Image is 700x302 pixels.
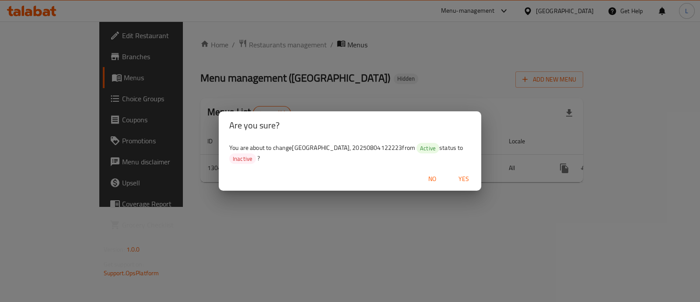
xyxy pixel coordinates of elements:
div: Inactive [229,153,256,164]
span: Inactive [229,155,256,163]
h2: Are you sure? [229,118,471,132]
span: Active [416,144,439,153]
span: Yes [453,174,474,185]
button: No [418,171,446,187]
span: You are about to change [GEOGRAPHIC_DATA], 20250804122223 from status to ? [229,142,463,164]
button: Yes [450,171,478,187]
span: No [422,174,443,185]
div: Active [416,143,439,153]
